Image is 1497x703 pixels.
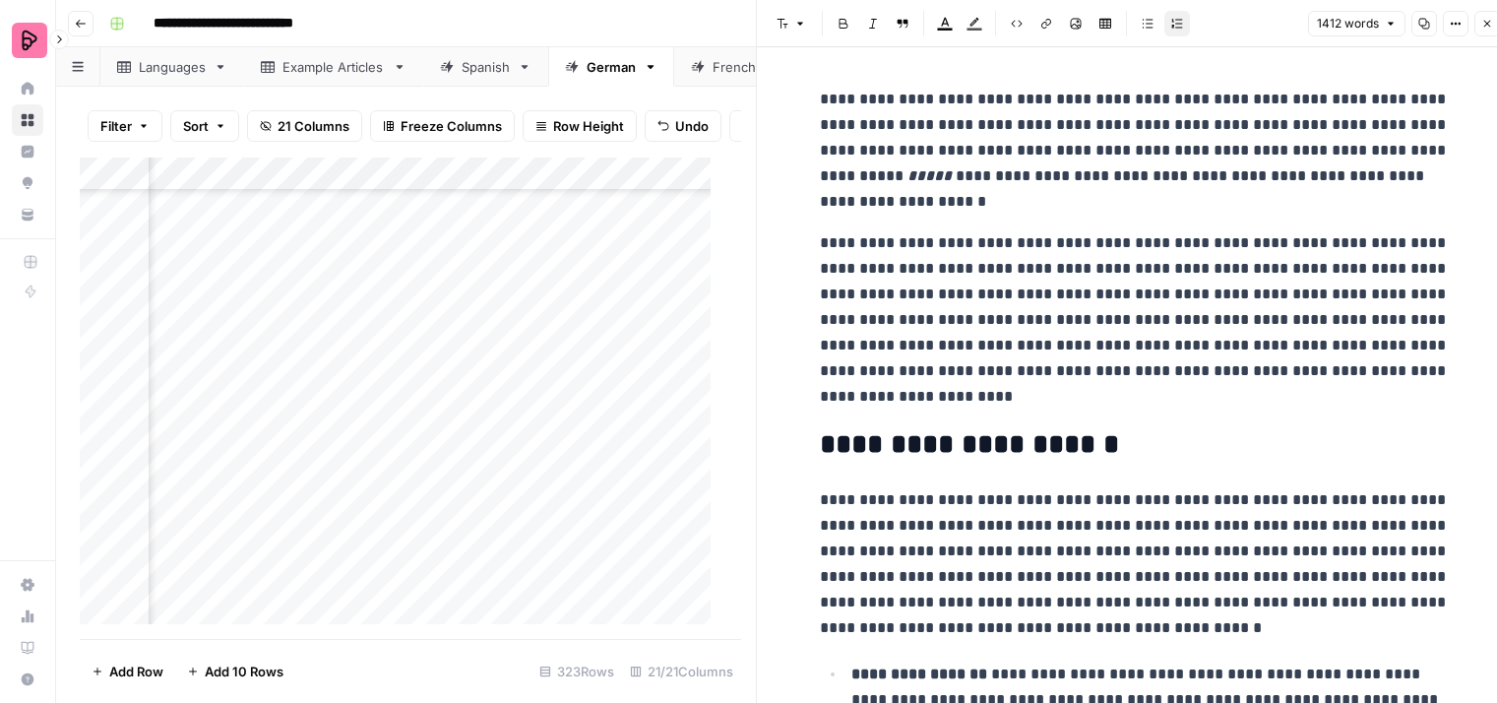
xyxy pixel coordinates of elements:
[282,57,385,77] div: Example Articles
[587,57,636,77] div: German
[12,104,43,136] a: Browse
[401,116,502,136] span: Freeze Columns
[1317,15,1379,32] span: 1412 words
[423,47,548,87] a: Spanish
[80,656,175,687] button: Add Row
[12,664,43,695] button: Help + Support
[170,110,239,142] button: Sort
[675,116,709,136] span: Undo
[12,569,43,601] a: Settings
[12,167,43,199] a: Opportunities
[12,601,43,632] a: Usage
[531,656,622,687] div: 323 Rows
[278,116,349,136] span: 21 Columns
[462,57,510,77] div: Spanish
[205,662,283,681] span: Add 10 Rows
[553,116,624,136] span: Row Height
[674,47,795,87] a: French
[244,47,423,87] a: Example Articles
[1308,11,1405,36] button: 1412 words
[622,656,741,687] div: 21/21 Columns
[12,23,47,58] img: Preply Logo
[183,116,209,136] span: Sort
[12,16,43,65] button: Workspace: Preply
[548,47,674,87] a: German
[713,57,757,77] div: French
[645,110,721,142] button: Undo
[88,110,162,142] button: Filter
[12,632,43,664] a: Learning Hub
[247,110,362,142] button: 21 Columns
[370,110,515,142] button: Freeze Columns
[12,73,43,104] a: Home
[100,47,244,87] a: Languages
[12,136,43,167] a: Insights
[109,662,163,681] span: Add Row
[523,110,637,142] button: Row Height
[12,199,43,230] a: Your Data
[175,656,295,687] button: Add 10 Rows
[100,116,132,136] span: Filter
[139,57,206,77] div: Languages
